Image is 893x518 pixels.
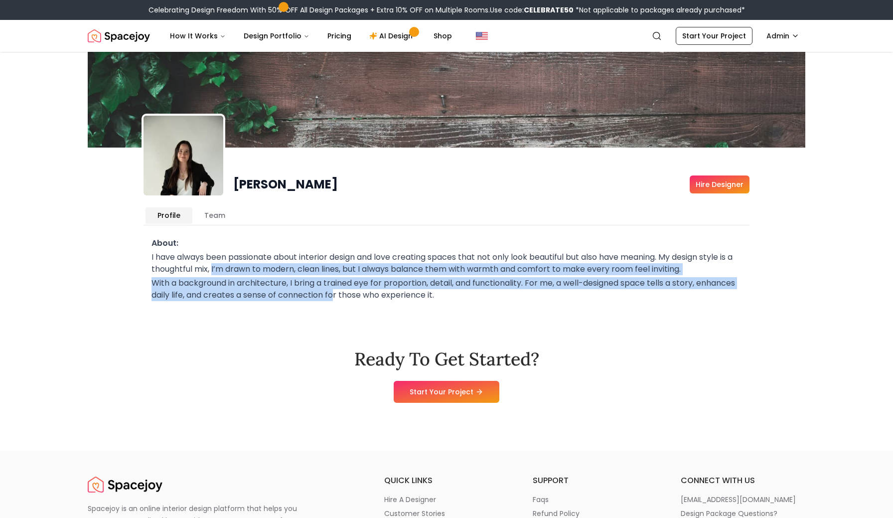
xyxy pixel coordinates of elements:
nav: Main [162,26,460,46]
a: AI Design [361,26,424,46]
a: hire a designer [384,495,509,505]
a: Shop [426,26,460,46]
span: Use code: [490,5,574,15]
nav: Global [88,20,805,52]
h6: connect with us [681,475,805,487]
img: designer [144,116,223,195]
p: I have always been passionate about interior design and love creating spaces that not only look b... [151,251,742,275]
div: Celebrating Design Freedom With 50% OFF All Design Packages + Extra 10% OFF on Multiple Rooms. [149,5,745,15]
a: Start Your Project [676,27,752,45]
b: CELEBRATE50 [524,5,574,15]
a: Pricing [319,26,359,46]
h6: quick links [384,475,509,487]
h2: Ready To Get Started? [354,349,539,369]
button: Admin [760,27,805,45]
span: *Not applicable to packages already purchased* [574,5,745,15]
img: Spacejoy Logo [88,475,162,495]
a: Spacejoy [88,26,150,46]
button: How It Works [162,26,234,46]
a: Start Your Project [394,381,499,403]
button: Team [192,207,237,223]
p: [EMAIL_ADDRESS][DOMAIN_NAME] [681,495,796,505]
h3: About: [151,237,742,249]
h1: [PERSON_NAME] [233,176,338,192]
h6: support [533,475,657,487]
p: With a background in architecture, I bring a trained eye for proportion, detail, and functionalit... [151,277,742,301]
button: Design Portfolio [236,26,317,46]
a: faqs [533,495,657,505]
a: [EMAIL_ADDRESS][DOMAIN_NAME] [681,495,805,505]
p: faqs [533,495,549,505]
p: hire a designer [384,495,436,505]
a: Spacejoy [88,475,162,495]
img: Spacejoy Logo [88,26,150,46]
img: Grazia cover image [88,52,805,148]
a: Hire Designer [690,175,749,193]
img: United States [476,30,488,42]
button: Profile [146,207,192,223]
